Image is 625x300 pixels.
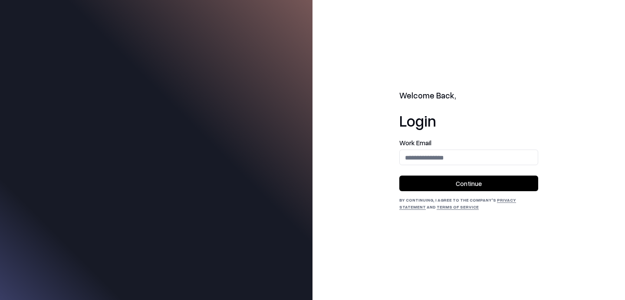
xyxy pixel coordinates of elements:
h1: Login [399,112,538,129]
div: By continuing, I agree to the Company's and [399,196,538,210]
button: Continue [399,176,538,191]
label: Work Email [399,140,538,146]
a: Terms of Service [437,204,479,209]
h2: Welcome Back, [399,90,538,102]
